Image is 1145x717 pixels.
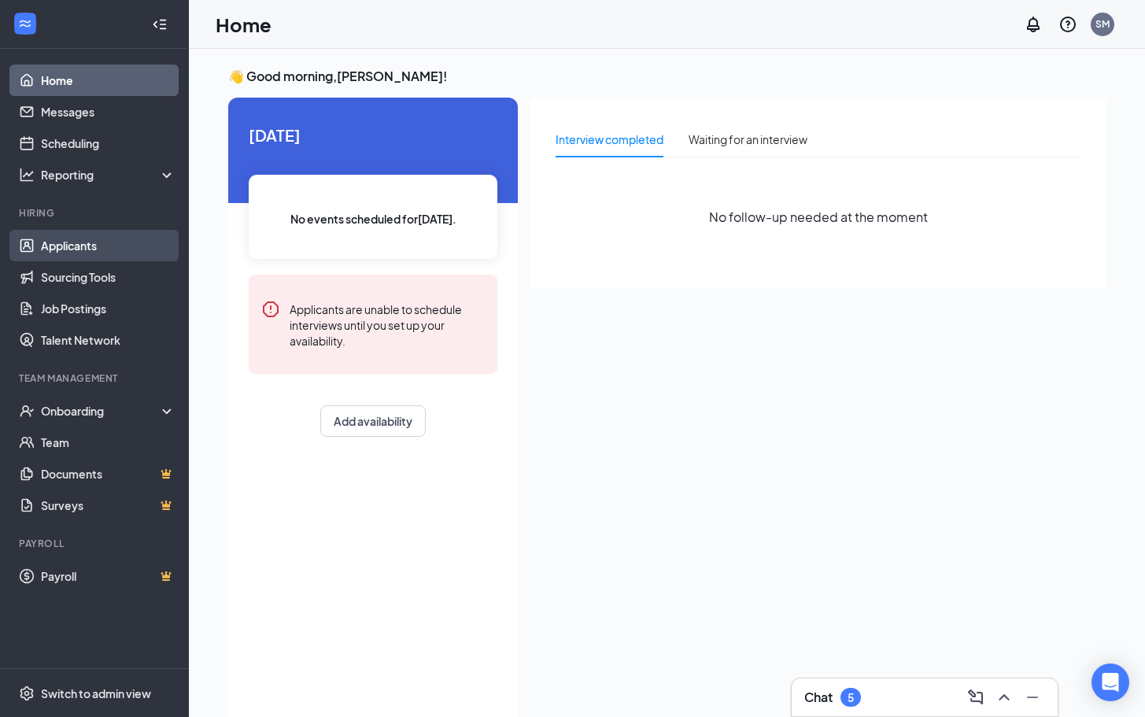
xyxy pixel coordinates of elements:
svg: Analysis [19,167,35,183]
a: SurveysCrown [41,490,175,521]
svg: Notifications [1024,15,1043,34]
div: Waiting for an interview [689,131,807,148]
div: SM [1095,17,1110,31]
svg: ComposeMessage [966,688,985,707]
h1: Home [216,11,271,38]
span: [DATE] [249,123,497,147]
button: ComposeMessage [963,685,988,710]
a: Home [41,65,175,96]
a: Scheduling [41,128,175,159]
a: Sourcing Tools [41,261,175,293]
div: Applicants are unable to schedule interviews until you set up your availability. [290,300,485,349]
div: Onboarding [41,403,162,419]
svg: QuestionInfo [1058,15,1077,34]
svg: ChevronUp [995,688,1014,707]
span: No follow-up needed at the moment [709,207,928,227]
a: DocumentsCrown [41,458,175,490]
svg: Minimize [1023,688,1042,707]
svg: Settings [19,686,35,701]
a: Applicants [41,230,175,261]
svg: Collapse [152,17,168,32]
a: Job Postings [41,293,175,324]
div: Interview completed [556,131,663,148]
a: PayrollCrown [41,560,175,592]
h3: 👋 Good morning, [PERSON_NAME] ! [228,68,1106,85]
div: Open Intercom Messenger [1091,663,1129,701]
button: ChevronUp [992,685,1017,710]
svg: Error [261,300,280,319]
svg: WorkstreamLogo [17,16,33,31]
h3: Chat [804,689,833,706]
div: 5 [848,691,854,704]
a: Team [41,427,175,458]
span: No events scheduled for [DATE] . [290,210,456,227]
button: Minimize [1020,685,1045,710]
a: Messages [41,96,175,128]
div: Hiring [19,206,172,220]
button: Add availability [320,405,426,437]
a: Talent Network [41,324,175,356]
div: Switch to admin view [41,686,151,701]
svg: UserCheck [19,403,35,419]
div: Payroll [19,537,172,550]
div: Reporting [41,167,176,183]
div: Team Management [19,371,172,385]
